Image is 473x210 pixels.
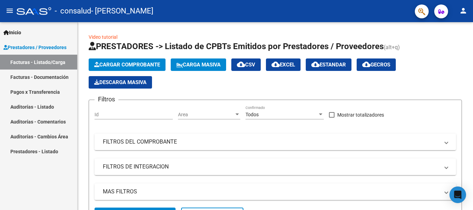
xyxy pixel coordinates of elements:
[171,58,226,71] button: Carga Masiva
[95,134,456,150] mat-expansion-panel-header: FILTROS DEL COMPROBANTE
[362,62,390,68] span: Gecros
[306,58,351,71] button: Estandar
[271,62,295,68] span: EXCEL
[91,3,153,19] span: - [PERSON_NAME]
[55,3,91,19] span: - consalud
[103,163,439,171] mat-panel-title: FILTROS DE INTEGRACION
[89,42,384,51] span: PRESTADORES -> Listado de CPBTs Emitidos por Prestadores / Proveedores
[95,94,118,104] h3: Filtros
[89,76,152,89] app-download-masive: Descarga masiva de comprobantes (adjuntos)
[357,58,396,71] button: Gecros
[362,60,371,69] mat-icon: cloud_download
[231,58,261,71] button: CSV
[95,158,456,175] mat-expansion-panel-header: FILTROS DE INTEGRACION
[103,138,439,146] mat-panel-title: FILTROS DEL COMPROBANTE
[3,29,21,36] span: Inicio
[89,76,152,89] button: Descarga Masiva
[94,62,160,68] span: Cargar Comprobante
[89,34,117,40] a: Video tutorial
[89,58,166,71] button: Cargar Comprobante
[95,183,456,200] mat-expansion-panel-header: MAS FILTROS
[271,60,280,69] mat-icon: cloud_download
[311,62,346,68] span: Estandar
[246,112,259,117] span: Todos
[266,58,301,71] button: EXCEL
[384,44,400,51] span: (alt+q)
[237,60,245,69] mat-icon: cloud_download
[94,79,146,85] span: Descarga Masiva
[311,60,320,69] mat-icon: cloud_download
[176,62,221,68] span: Carga Masiva
[178,112,234,118] span: Area
[103,188,439,195] mat-panel-title: MAS FILTROS
[237,62,255,68] span: CSV
[6,7,14,15] mat-icon: menu
[459,7,467,15] mat-icon: person
[337,111,384,119] span: Mostrar totalizadores
[3,44,66,51] span: Prestadores / Proveedores
[449,186,466,203] div: Open Intercom Messenger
